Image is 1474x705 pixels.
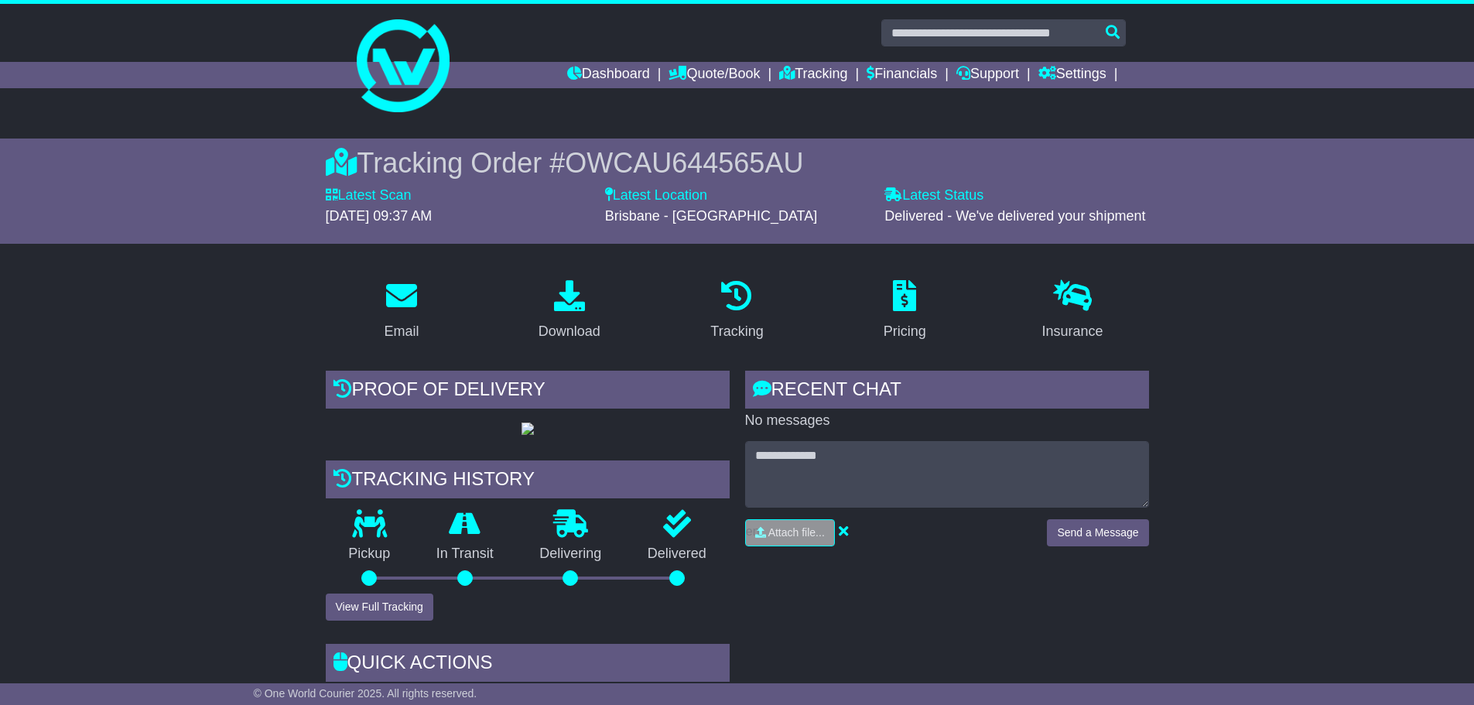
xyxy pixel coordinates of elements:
a: Tracking [779,62,847,88]
span: © One World Courier 2025. All rights reserved. [254,687,477,700]
a: Financials [867,62,937,88]
div: Download [539,321,600,342]
img: GetPodImage [522,423,534,435]
div: Email [384,321,419,342]
div: RECENT CHAT [745,371,1149,412]
label: Latest Location [605,187,707,204]
a: Settings [1038,62,1106,88]
div: Tracking history [326,460,730,502]
button: Send a Message [1047,519,1148,546]
div: Tracking [710,321,763,342]
label: Latest Scan [326,187,412,204]
span: Delivered - We've delivered your shipment [884,208,1145,224]
a: Insurance [1032,275,1113,347]
span: Brisbane - [GEOGRAPHIC_DATA] [605,208,817,224]
div: Tracking Order # [326,146,1149,180]
a: Quote/Book [669,62,760,88]
button: View Full Tracking [326,594,433,621]
a: Tracking [700,275,773,347]
p: Pickup [326,546,414,563]
a: Download [528,275,610,347]
p: Delivering [517,546,625,563]
p: Delivered [624,546,730,563]
span: OWCAU644565AU [565,147,803,179]
a: Email [374,275,429,347]
p: In Transit [413,546,517,563]
div: Insurance [1042,321,1103,342]
div: Quick Actions [326,644,730,686]
p: No messages [745,412,1149,430]
a: Dashboard [567,62,650,88]
label: Latest Status [884,187,983,204]
div: Pricing [884,321,926,342]
a: Pricing [874,275,936,347]
div: Proof of Delivery [326,371,730,412]
span: [DATE] 09:37 AM [326,208,433,224]
a: Support [956,62,1019,88]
